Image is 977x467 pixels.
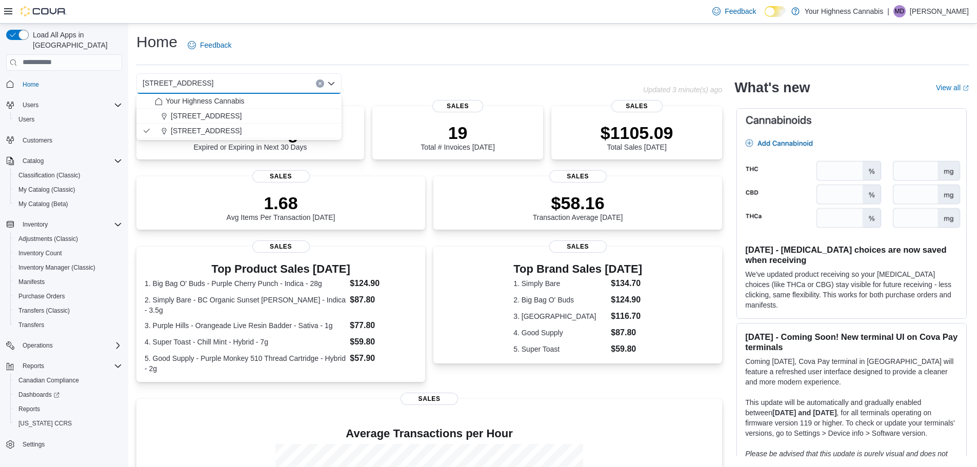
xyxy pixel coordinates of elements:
[14,233,82,245] a: Adjustments (Classic)
[136,32,177,52] h1: Home
[745,397,958,438] p: This update will be automatically and gradually enabled between , for all terminals operating on ...
[145,320,346,331] dt: 3. Purple Hills - Orangeade Live Resin Badder - Sativa - 1g
[18,99,43,111] button: Users
[14,261,99,274] a: Inventory Manager (Classic)
[18,186,75,194] span: My Catalog (Classic)
[252,170,310,182] span: Sales
[18,292,65,300] span: Purchase Orders
[14,233,122,245] span: Adjustments (Classic)
[18,155,122,167] span: Catalog
[14,113,38,126] a: Users
[10,112,126,127] button: Users
[643,86,722,94] p: Updated 3 minute(s) ago
[14,290,122,302] span: Purchase Orders
[14,169,85,181] a: Classification (Classic)
[18,171,81,179] span: Classification (Classic)
[10,416,126,431] button: [US_STATE] CCRS
[316,79,324,88] button: Clear input
[10,373,126,388] button: Canadian Compliance
[18,134,56,147] a: Customers
[350,319,417,332] dd: $77.80
[549,240,607,253] span: Sales
[2,77,126,92] button: Home
[14,184,122,196] span: My Catalog (Classic)
[18,235,78,243] span: Adjustments (Classic)
[14,247,66,259] a: Inventory Count
[14,417,122,430] span: Washington CCRS
[611,277,642,290] dd: $134.70
[772,409,836,417] strong: [DATE] and [DATE]
[23,362,44,370] span: Reports
[200,40,231,50] span: Feedback
[963,85,969,91] svg: External link
[18,218,52,231] button: Inventory
[21,6,67,16] img: Cova
[910,5,969,17] p: [PERSON_NAME]
[14,169,122,181] span: Classification (Classic)
[765,6,786,17] input: Dark Mode
[145,295,346,315] dt: 2. Simply Bare - BC Organic Sunset [PERSON_NAME] - Indica - 3.5g
[18,78,122,91] span: Home
[350,277,417,290] dd: $124.90
[18,218,122,231] span: Inventory
[10,232,126,246] button: Adjustments (Classic)
[936,84,969,92] a: View allExternal link
[10,402,126,416] button: Reports
[23,440,45,449] span: Settings
[533,193,623,221] div: Transaction Average [DATE]
[171,126,242,136] span: [STREET_ADDRESS]
[513,295,607,305] dt: 2. Big Bag O' Buds
[893,5,906,17] div: Maggie Doucet
[18,134,122,147] span: Customers
[171,111,242,121] span: [STREET_ADDRESS]
[745,332,958,352] h3: [DATE] - Coming Soon! New terminal UI on Cova Pay terminals
[18,405,40,413] span: Reports
[136,94,342,138] div: Choose from the following options
[895,5,905,17] span: MD
[350,336,417,348] dd: $59.80
[601,123,673,143] p: $1105.09
[14,403,44,415] a: Reports
[18,200,68,208] span: My Catalog (Beta)
[23,80,39,89] span: Home
[350,352,417,364] dd: $57.90
[14,374,122,387] span: Canadian Compliance
[745,356,958,387] p: Coming [DATE], Cova Pay terminal in [GEOGRAPHIC_DATA] will feature a refreshed user interface des...
[10,182,126,197] button: My Catalog (Classic)
[513,311,607,321] dt: 3. [GEOGRAPHIC_DATA]
[14,247,122,259] span: Inventory Count
[18,249,62,257] span: Inventory Count
[29,30,122,50] span: Load All Apps in [GEOGRAPHIC_DATA]
[10,246,126,260] button: Inventory Count
[513,278,607,289] dt: 1. Simply Bare
[136,109,342,124] button: [STREET_ADDRESS]
[14,184,79,196] a: My Catalog (Classic)
[10,168,126,182] button: Classification (Classic)
[23,101,38,109] span: Users
[611,327,642,339] dd: $87.80
[601,123,673,151] div: Total Sales [DATE]
[18,376,79,384] span: Canadian Compliance
[18,419,72,428] span: [US_STATE] CCRS
[227,193,335,221] div: Avg Items Per Transaction [DATE]
[23,341,53,350] span: Operations
[136,94,342,109] button: Your Highness Cannabis
[401,393,458,405] span: Sales
[611,343,642,355] dd: $59.80
[745,245,958,265] h3: [DATE] - [MEDICAL_DATA] choices are now saved when receiving
[14,198,122,210] span: My Catalog (Beta)
[513,263,642,275] h3: Top Brand Sales [DATE]
[10,303,126,318] button: Transfers (Classic)
[18,438,49,451] a: Settings
[350,294,417,306] dd: $87.80
[18,360,48,372] button: Reports
[2,437,126,452] button: Settings
[14,374,83,387] a: Canadian Compliance
[14,319,48,331] a: Transfers
[2,217,126,232] button: Inventory
[533,193,623,213] p: $58.16
[513,328,607,338] dt: 4. Good Supply
[18,321,44,329] span: Transfers
[14,290,69,302] a: Purchase Orders
[513,344,607,354] dt: 5. Super Toast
